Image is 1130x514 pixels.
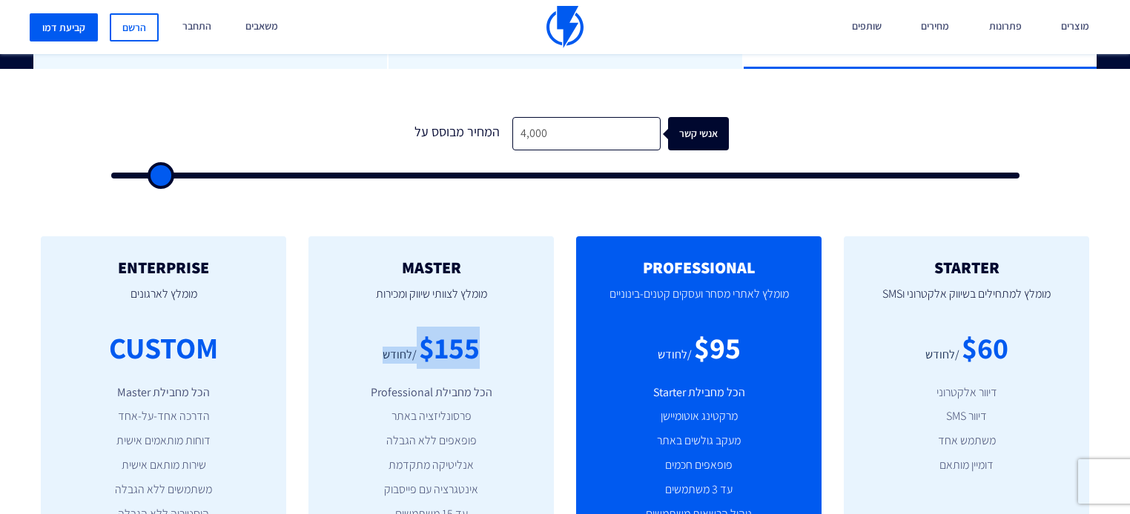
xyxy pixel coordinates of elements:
[694,327,741,369] div: $95
[63,276,264,327] p: מומלץ לארגונים
[866,457,1067,474] li: דומיין מותאם
[63,258,264,276] h2: ENTERPRISE
[63,384,264,401] li: הכל מחבילת Master
[962,327,1008,369] div: $60
[383,347,417,364] div: /לחודש
[677,117,738,150] div: אנשי קשר
[866,258,1067,276] h2: STARTER
[63,481,264,498] li: משתמשים ללא הגבלה
[598,457,799,474] li: פופאפים חכמים
[331,457,532,474] li: אנליטיקה מתקדמת
[331,408,532,425] li: פרסונליזציה באתר
[866,408,1067,425] li: דיוור SMS
[331,433,532,450] li: פופאפים ללא הגבלה
[866,384,1067,401] li: דיוור אלקטרוני
[598,481,799,498] li: עד 3 משתמשים
[110,13,159,41] a: הרשם
[598,384,799,401] li: הכל מחבילת Starter
[63,457,264,474] li: שירות מותאם אישית
[331,258,532,276] h2: MASTER
[30,13,98,41] a: קביעת דמו
[866,433,1067,450] li: משתמש אחד
[598,408,799,425] li: מרקטינג אוטומיישן
[866,276,1067,327] p: מומלץ למתחילים בשיווק אלקטרוני וSMS
[63,433,264,450] li: דוחות מותאמים אישית
[109,327,218,369] div: CUSTOM
[598,433,799,450] li: מעקב גולשים באתר
[331,384,532,401] li: הכל מחבילת Professional
[925,347,959,364] div: /לחודש
[598,276,799,327] p: מומלץ לאתרי מסחר ועסקים קטנים-בינוניים
[401,117,512,150] div: המחיר מבוסס על
[63,408,264,425] li: הדרכה אחד-על-אחד
[658,347,692,364] div: /לחודש
[331,276,532,327] p: מומלץ לצוותי שיווק ומכירות
[419,327,480,369] div: $155
[598,258,799,276] h2: PROFESSIONAL
[331,481,532,498] li: אינטגרציה עם פייסבוק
